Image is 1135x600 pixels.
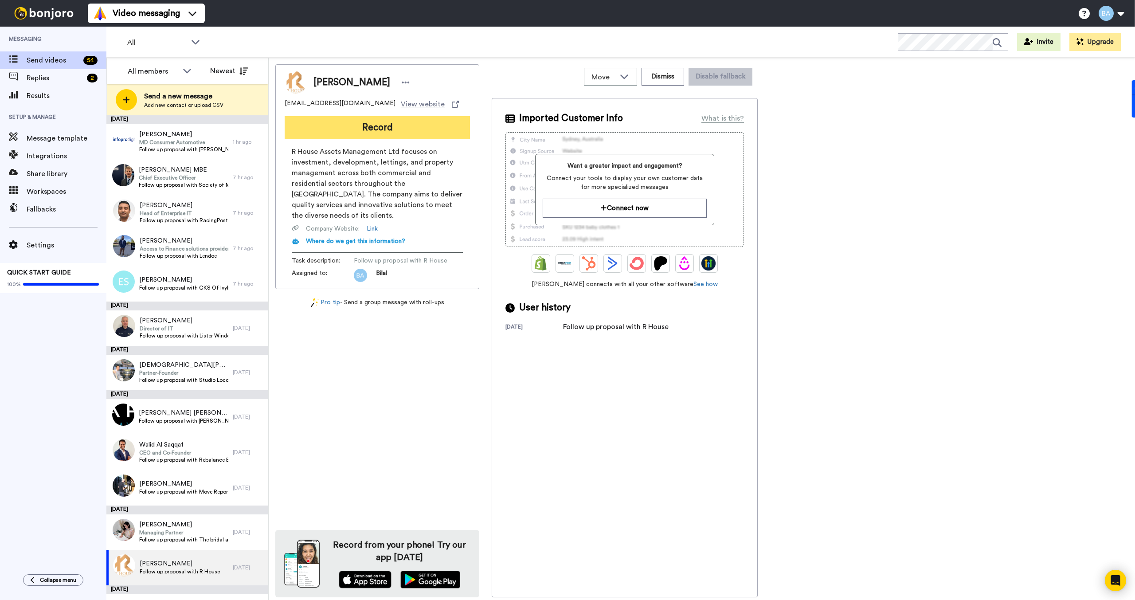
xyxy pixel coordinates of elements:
[140,332,228,339] span: Follow up proposal with Lister Windows
[376,269,387,282] span: Bilal
[401,99,459,110] a: View website
[27,133,106,144] span: Message template
[693,281,718,287] a: See how
[140,236,228,245] span: [PERSON_NAME]
[113,359,135,381] img: ab25c82c-900b-4125-8424-317ac0941e13.jpg
[106,302,268,310] div: [DATE]
[606,256,620,271] img: ActiveCampaign
[140,568,220,575] span: Follow up proposal with R House
[139,417,228,424] span: Follow up proposal with [PERSON_NAME] machine and tool
[83,56,98,65] div: 54
[642,68,684,86] button: Dismiss
[284,540,320,588] img: download
[563,322,669,332] div: Follow up proposal with R House
[113,7,180,20] span: Video messaging
[139,408,228,417] span: [PERSON_NAME] [PERSON_NAME]
[1017,33,1061,51] a: Invite
[139,369,228,376] span: Partner-Founder
[329,539,470,564] h4: Record from your phone! Try our app [DATE]
[354,256,447,265] span: Follow up proposal with R House
[87,74,98,82] div: 2
[113,439,135,461] img: 3bb66521-6b27-4389-86c9-daccb6d8c8a1.jpg
[233,369,264,376] div: [DATE]
[233,484,264,491] div: [DATE]
[27,151,106,161] span: Integrations
[505,280,744,289] span: [PERSON_NAME] connects with all your other software
[139,361,228,369] span: [DEMOGRAPHIC_DATA][PERSON_NAME]
[139,520,228,529] span: [PERSON_NAME]
[558,256,572,271] img: Ontraport
[292,146,463,221] span: R House Assets Management Ltd focuses on investment, development, lettings, and property manageme...
[505,323,563,332] div: [DATE]
[140,559,220,568] span: [PERSON_NAME]
[112,404,134,426] img: ce1fe3ee-be03-4487-a455-5e7a4a06aeea.png
[139,165,228,174] span: [PERSON_NAME] MBE
[519,112,623,125] span: Imported Customer Info
[11,7,77,20] img: bj-logo-header-white.svg
[7,281,21,288] span: 100%
[285,99,395,110] span: [EMAIL_ADDRESS][DOMAIN_NAME]
[93,6,107,20] img: vm-color.svg
[139,440,228,449] span: Walid Al Saqqaf
[292,269,354,282] span: Assigned to:
[128,66,178,77] div: All members
[139,275,228,284] span: [PERSON_NAME]
[285,71,307,94] img: Image of Lu Harrison
[140,217,228,224] span: Follow up proposal with RacingPost
[113,519,135,541] img: 307a4f9e-4c26-4147-b3f7-b544ad4ba28a.jpg
[311,298,319,307] img: magic-wand.svg
[139,536,228,543] span: Follow up proposal with The bridal atelier
[139,488,228,495] span: Follow up proposal with Move Report Hub
[139,449,228,456] span: CEO and Co-Founder
[233,529,264,536] div: [DATE]
[233,138,264,145] div: 1 hr ago
[27,55,80,66] span: Send videos
[204,62,254,80] button: Newest
[127,37,187,48] span: All
[543,161,706,170] span: Want a greater impact and engagement?
[140,210,228,217] span: Head of Enterprise IT
[233,449,264,456] div: [DATE]
[27,169,106,179] span: Share library
[313,76,390,89] span: [PERSON_NAME]
[113,475,135,497] img: d7616bbd-58a7-4afc-858f-b7bbd9c14a0d.jpg
[582,256,596,271] img: Hubspot
[233,325,264,332] div: [DATE]
[23,574,83,586] button: Collapse menu
[285,116,470,139] button: Record
[27,90,106,101] span: Results
[292,256,354,265] span: Task description :
[113,554,135,576] img: 6fffc097-0332-4353-aab3-0050c76f4d33.jpg
[233,564,264,571] div: [DATE]
[113,235,135,257] img: a78e0f1f-3dde-40a0-b208-693635218eb4.jpg
[401,99,445,110] span: View website
[113,271,135,293] img: es.png
[113,315,135,337] img: 3f68af10-e255-49b7-a55a-395281d64604.jpg
[701,256,716,271] img: GoHighLevel
[27,204,106,215] span: Fallbacks
[689,68,752,86] button: Disable fallback
[233,280,264,287] div: 7 hr ago
[27,186,106,197] span: Workspaces
[306,224,360,233] span: Company Website :
[275,298,479,307] div: - Send a group message with roll-ups
[139,146,228,153] span: Follow up proposal with [PERSON_NAME] Group
[233,209,264,216] div: 7 hr ago
[306,238,405,244] span: Where do we get this information?
[1105,570,1126,591] div: Open Intercom Messenger
[140,325,228,332] span: Director of IT
[139,139,228,146] span: MD Consumer Automotive
[113,129,135,151] img: 6682ab27-a879-4482-afcc-5651fee748a3.png
[139,284,228,291] span: Follow up proposal with GKS Of Ivybridge Ltd
[543,174,706,192] span: Connect your tools to display your own customer data for more specialized messages
[140,201,228,210] span: [PERSON_NAME]
[7,270,71,276] span: QUICK START GUIDE
[233,245,264,252] div: 7 hr ago
[106,585,268,594] div: [DATE]
[139,130,228,139] span: [PERSON_NAME]
[354,269,367,282] img: ba.png
[27,240,106,251] span: Settings
[140,245,228,252] span: Access to Finance solutions provider
[106,506,268,514] div: [DATE]
[139,174,228,181] span: Chief Executive Officer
